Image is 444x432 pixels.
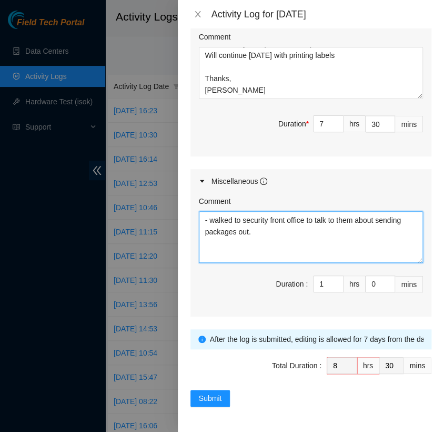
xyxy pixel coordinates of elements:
[190,9,205,19] button: Close
[272,360,321,371] div: Total Duration :
[395,276,423,292] div: mins
[395,115,423,132] div: mins
[198,336,206,343] span: info-circle
[403,357,431,374] div: mins
[199,47,423,99] textarea: Comment
[194,10,202,18] span: close
[190,169,431,193] div: Miscellaneous info-circle
[344,115,366,132] div: hrs
[199,31,231,43] label: Comment
[199,195,231,207] label: Comment
[211,175,268,187] div: Miscellaneous
[211,8,431,20] div: Activity Log for [DATE]
[199,178,205,184] span: caret-right
[276,278,308,290] div: Duration :
[190,390,230,407] button: Submit
[199,211,423,263] textarea: Comment
[357,357,379,374] div: hrs
[278,118,309,130] div: Duration
[199,392,222,404] span: Submit
[344,276,366,292] div: hrs
[260,178,267,185] span: info-circle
